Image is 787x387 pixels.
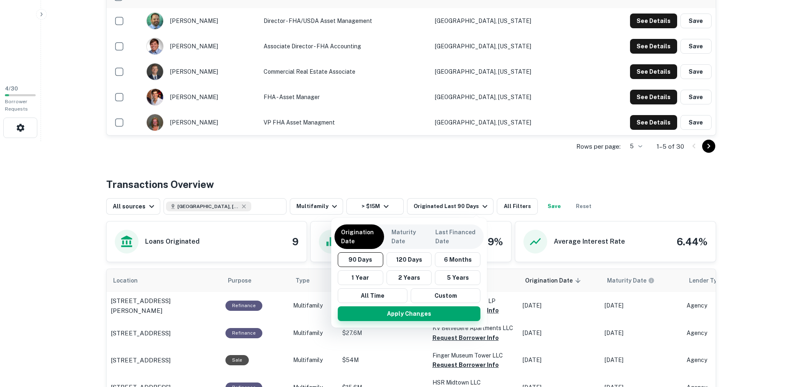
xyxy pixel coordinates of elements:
[746,321,787,361] iframe: Chat Widget
[387,252,432,267] button: 120 Days
[338,306,480,321] button: Apply Changes
[411,288,480,303] button: Custom
[338,288,407,303] button: All Time
[435,252,480,267] button: 6 Months
[341,228,378,246] p: Origination Date
[391,228,421,246] p: Maturity Date
[387,270,432,285] button: 2 Years
[435,270,480,285] button: 5 Years
[338,252,383,267] button: 90 Days
[435,228,477,246] p: Last Financed Date
[338,270,383,285] button: 1 Year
